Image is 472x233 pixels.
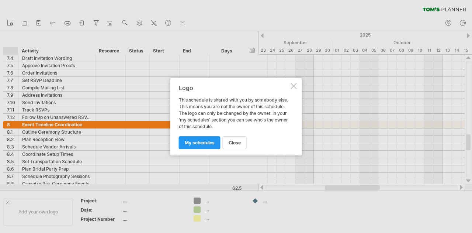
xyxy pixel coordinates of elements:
[179,136,221,149] a: my schedules
[185,140,215,145] span: my schedules
[179,85,289,91] div: Logo
[179,85,289,149] div: This schedule is shared with you by somebody else. This means you are not the owner of this sched...
[223,136,247,149] a: close
[229,140,241,145] span: close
